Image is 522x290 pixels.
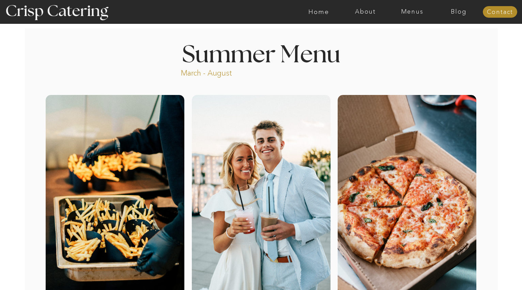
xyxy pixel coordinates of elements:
[342,9,389,15] a: About
[435,9,482,15] a: Blog
[3,16,21,23] span: Text us
[166,43,356,63] h1: Summer Menu
[181,68,275,76] p: March - August
[483,9,517,16] a: Contact
[389,9,435,15] a: Menus
[295,9,342,15] a: Home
